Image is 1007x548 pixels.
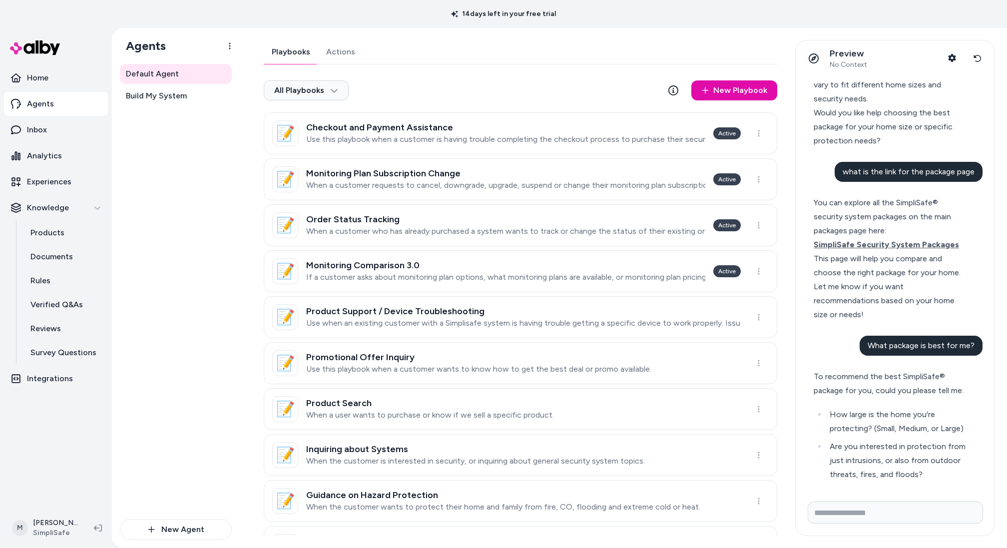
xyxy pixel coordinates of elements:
[306,456,645,466] p: When the customer is interested in security, or inquiring about general security system topics.
[306,398,554,408] h3: Product Search
[814,196,968,238] div: You can explore all the SimpliSafe® security system packages on the main packages page here:
[272,442,298,468] div: 📝
[264,388,777,430] a: 📝Product SearchWhen a user wants to purchase or know if we sell a specific product.
[814,492,968,520] div: This will help me suggest the package that fits your needs perfectly.
[264,112,777,154] a: 📝Checkout and Payment AssistanceUse this playbook when a customer is having trouble completing th...
[306,444,645,454] h3: Inquiring about Systems
[10,40,60,55] img: alby Logo
[445,9,562,19] p: 14 days left in your free trial
[30,275,50,287] p: Rules
[120,64,232,84] a: Default Agent
[274,85,338,95] span: All Playbooks
[20,221,108,245] a: Products
[306,168,705,178] h3: Monitoring Plan Subscription Change
[830,60,867,69] span: No Context
[20,245,108,269] a: Documents
[306,260,705,270] h3: Monitoring Comparison 3.0
[814,240,959,249] span: SimpliSafe Security System Packages
[691,80,777,100] a: New Playbook
[306,490,700,500] h3: Guidance on Hazard Protection
[120,86,232,106] a: Build My System
[272,166,298,192] div: 📝
[264,480,777,522] a: 📝Guidance on Hazard ProtectionWhen the customer wants to protect their home and family from fire,...
[4,196,108,220] button: Knowledge
[814,252,968,322] div: This page will help you compare and choose the right package for your home. Let me know if you wa...
[272,304,298,330] div: 📝
[20,269,108,293] a: Rules
[713,265,741,277] div: Active
[4,92,108,116] a: Agents
[306,180,705,190] p: When a customer requests to cancel, downgrade, upgrade, suspend or change their monitoring plan s...
[306,214,705,224] h3: Order Status Tracking
[318,40,363,64] button: Actions
[272,396,298,422] div: 📝
[264,158,777,200] a: 📝Monitoring Plan Subscription ChangeWhen a customer requests to cancel, downgrade, upgrade, suspe...
[272,258,298,284] div: 📝
[27,202,69,214] p: Knowledge
[12,520,28,536] span: M
[33,528,78,538] span: SimpliSafe
[264,80,349,100] button: All Playbooks
[30,323,61,335] p: Reviews
[20,293,108,317] a: Verified Q&As
[27,72,48,84] p: Home
[264,342,777,384] a: 📝Promotional Offer InquiryUse this playbook when a customer wants to know how to get the best dea...
[4,367,108,391] a: Integrations
[30,299,83,311] p: Verified Q&As
[126,68,179,80] span: Default Agent
[120,519,232,540] button: New Agent
[306,226,705,236] p: When a customer who has already purchased a system wants to track or change the status of their e...
[264,204,777,246] a: 📝Order Status TrackingWhen a customer who has already purchased a system wants to track or change...
[814,370,968,398] div: To recommend the best SimpliSafe® package for you, could you please tell me:
[713,127,741,139] div: Active
[4,170,108,194] a: Experiences
[264,250,777,292] a: 📝Monitoring Comparison 3.0If a customer asks about monitoring plan options, what monitoring plans...
[264,40,318,64] button: Playbooks
[27,176,71,188] p: Experiences
[30,347,96,359] p: Survey Questions
[808,502,983,524] input: Write your prompt here
[6,512,86,544] button: M[PERSON_NAME]SimpliSafe
[306,272,705,282] p: If a customer asks about monitoring plan options, what monitoring plans are available, or monitor...
[264,296,777,338] a: 📝Product Support / Device TroubleshootingUse when an existing customer with a Simplisafe system i...
[306,410,554,420] p: When a user wants to purchase or know if we sell a specific product.
[306,306,741,316] h3: Product Support / Device Troubleshooting
[20,341,108,365] a: Survey Questions
[27,98,54,110] p: Agents
[306,352,651,362] h3: Promotional Offer Inquiry
[272,488,298,514] div: 📝
[306,502,700,512] p: When the customer wants to protect their home and family from fire, CO, flooding and extreme cold...
[264,434,777,476] a: 📝Inquiring about SystemsWhen the customer is interested in security, or inquiring about general s...
[4,144,108,168] a: Analytics
[830,48,867,59] p: Preview
[306,364,651,374] p: Use this playbook when a customer wants to know how to get the best deal or promo available.
[20,317,108,341] a: Reviews
[4,118,108,142] a: Inbox
[843,167,975,176] span: what is the link for the package page
[306,318,741,328] p: Use when an existing customer with a Simplisafe system is having trouble getting a specific devic...
[272,350,298,376] div: 📝
[33,518,78,528] p: [PERSON_NAME]
[30,227,64,239] p: Products
[118,38,166,53] h1: Agents
[713,173,741,185] div: Active
[126,90,187,102] span: Build My System
[272,212,298,238] div: 📝
[27,373,73,385] p: Integrations
[827,440,968,482] li: Are you interested in protection from just intrusions, or also from outdoor threats, fires, and f...
[30,251,73,263] p: Documents
[27,124,47,136] p: Inbox
[306,134,705,144] p: Use this playbook when a customer is having trouble completing the checkout process to purchase t...
[827,408,968,436] li: How large is the home you're protecting? (Small, Medium, or Large)
[272,120,298,146] div: 📝
[814,106,968,148] div: Would you like help choosing the best package for your home size or specific protection needs?
[27,150,62,162] p: Analytics
[306,122,705,132] h3: Checkout and Payment Assistance
[4,66,108,90] a: Home
[868,341,975,350] span: What package is best for me?
[713,219,741,231] div: Active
